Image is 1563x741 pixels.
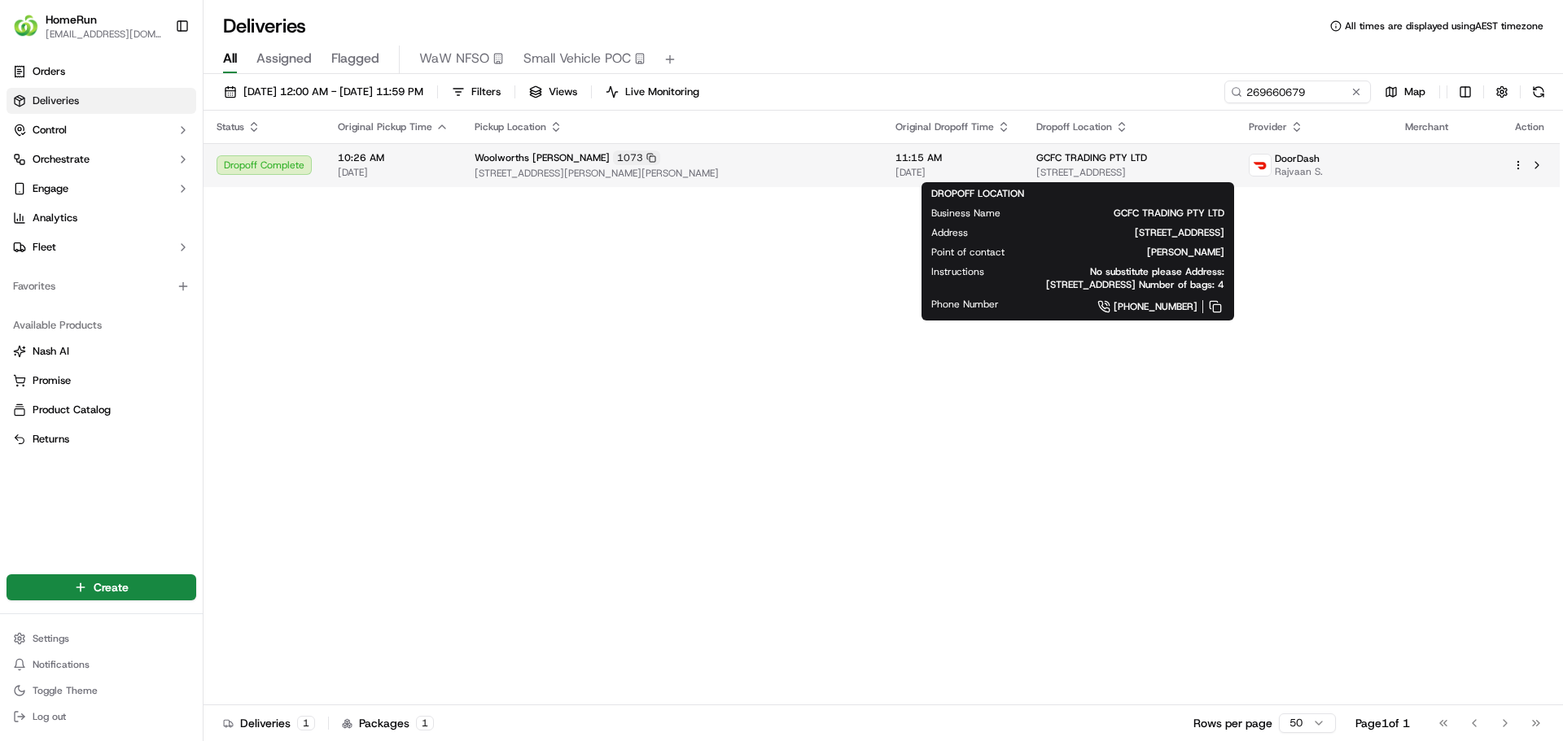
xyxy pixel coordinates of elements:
[223,49,237,68] span: All
[444,81,508,103] button: Filters
[223,13,306,39] h1: Deliveries
[33,710,66,723] span: Log out
[1193,715,1272,731] p: Rows per page
[217,120,244,133] span: Status
[94,579,129,595] span: Create
[994,226,1224,239] span: [STREET_ADDRESS]
[1250,155,1271,176] img: doordash_logo_v2.png
[895,120,994,133] span: Original Dropoff Time
[33,181,68,196] span: Engage
[33,211,77,225] span: Analytics
[7,146,196,172] button: Orchestrate
[1275,152,1320,165] span: DoorDash
[7,627,196,650] button: Settings
[7,117,196,143] button: Control
[1036,120,1112,133] span: Dropoff Location
[1114,300,1197,313] span: [PHONE_NUMBER]
[1355,715,1410,731] div: Page 1 of 1
[598,81,707,103] button: Live Monitoring
[7,205,196,231] a: Analytics
[7,397,196,423] button: Product Catalog
[33,684,98,697] span: Toggle Theme
[931,265,984,278] span: Instructions
[7,88,196,114] a: Deliveries
[217,81,431,103] button: [DATE] 12:00 AM - [DATE] 11:59 PM
[46,28,162,41] button: [EMAIL_ADDRESS][DOMAIN_NAME]
[13,373,190,388] a: Promise
[7,7,169,46] button: HomeRunHomeRun[EMAIL_ADDRESS][DOMAIN_NAME]
[625,85,699,99] span: Live Monitoring
[549,85,577,99] span: Views
[338,120,432,133] span: Original Pickup Time
[33,64,65,79] span: Orders
[1036,166,1223,179] span: [STREET_ADDRESS]
[471,85,501,99] span: Filters
[1249,120,1287,133] span: Provider
[895,166,1010,179] span: [DATE]
[331,49,379,68] span: Flagged
[523,49,631,68] span: Small Vehicle POC
[13,403,190,417] a: Product Catalog
[416,716,434,730] div: 1
[13,344,190,359] a: Nash AI
[1224,81,1371,103] input: Type to search
[338,166,449,179] span: [DATE]
[297,716,315,730] div: 1
[419,49,489,68] span: WaW NFSO
[7,426,196,452] button: Returns
[7,368,196,394] button: Promise
[7,574,196,600] button: Create
[1377,81,1433,103] button: Map
[7,679,196,702] button: Toggle Theme
[342,715,434,731] div: Packages
[33,373,71,388] span: Promise
[931,207,1000,220] span: Business Name
[33,240,56,255] span: Fleet
[1405,120,1448,133] span: Merchant
[1010,265,1224,291] span: No substitute please Address: [STREET_ADDRESS] Number of bags: 4
[475,151,610,164] span: Woolworths [PERSON_NAME]
[613,150,660,165] div: 1073
[1345,20,1543,33] span: All times are displayed using AEST timezone
[33,432,69,447] span: Returns
[475,120,546,133] span: Pickup Location
[46,11,97,28] button: HomeRun
[931,246,1005,259] span: Point of contact
[33,632,69,645] span: Settings
[7,312,196,338] div: Available Products
[1031,246,1224,259] span: [PERSON_NAME]
[1527,81,1550,103] button: Refresh
[223,715,315,731] div: Deliveries
[7,338,196,364] button: Nash AI
[931,226,968,239] span: Address
[338,151,449,164] span: 10:26 AM
[1036,151,1147,164] span: GCFC TRADING PTY LTD
[1025,298,1224,316] a: [PHONE_NUMBER]
[1513,120,1547,133] div: Action
[33,94,79,108] span: Deliveries
[13,13,39,39] img: HomeRun
[1404,85,1425,99] span: Map
[1027,207,1224,220] span: GCFC TRADING PTY LTD
[33,658,90,671] span: Notifications
[931,298,999,311] span: Phone Number
[7,273,196,299] div: Favorites
[7,705,196,728] button: Log out
[7,653,196,676] button: Notifications
[33,123,67,137] span: Control
[931,187,1024,200] span: DROPOFF LOCATION
[256,49,312,68] span: Assigned
[33,152,90,167] span: Orchestrate
[13,432,190,447] a: Returns
[895,151,1010,164] span: 11:15 AM
[7,59,196,85] a: Orders
[522,81,584,103] button: Views
[1275,165,1323,178] span: Rajvaan S.
[243,85,423,99] span: [DATE] 12:00 AM - [DATE] 11:59 PM
[7,176,196,202] button: Engage
[33,344,69,359] span: Nash AI
[475,167,869,180] span: [STREET_ADDRESS][PERSON_NAME][PERSON_NAME]
[7,234,196,260] button: Fleet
